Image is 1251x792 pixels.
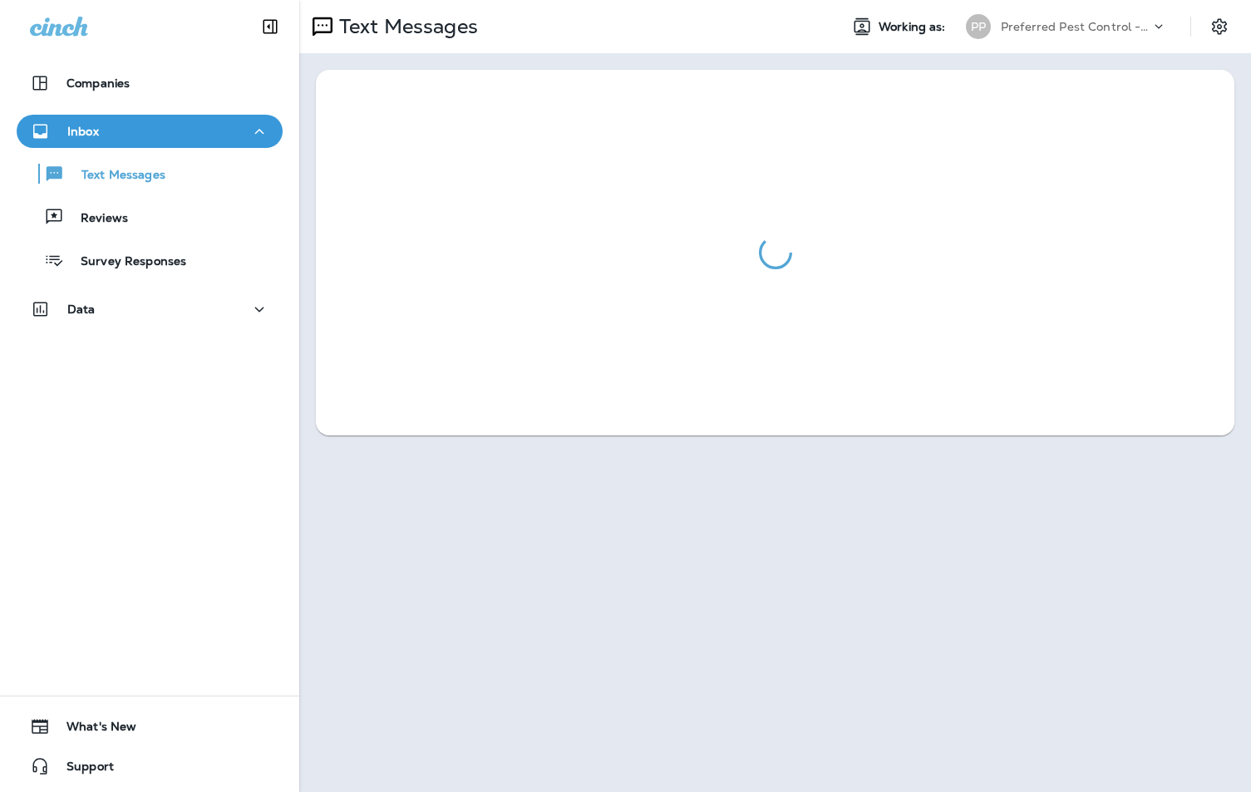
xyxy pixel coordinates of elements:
button: What's New [17,710,283,743]
button: Inbox [17,115,283,148]
div: PP [966,14,991,39]
span: Working as: [879,20,949,34]
button: Text Messages [17,156,283,191]
p: Survey Responses [64,254,186,270]
p: Text Messages [332,14,478,39]
p: Data [67,303,96,316]
button: Survey Responses [17,243,283,278]
p: Preferred Pest Control - Palmetto [1001,20,1150,33]
button: Settings [1204,12,1234,42]
span: Support [50,760,114,780]
p: Companies [66,76,130,90]
p: Inbox [67,125,99,138]
button: Support [17,750,283,783]
button: Collapse Sidebar [247,10,293,43]
p: Reviews [64,211,128,227]
button: Reviews [17,199,283,234]
button: Companies [17,66,283,100]
p: Text Messages [65,168,165,184]
button: Data [17,293,283,326]
span: What's New [50,720,136,740]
